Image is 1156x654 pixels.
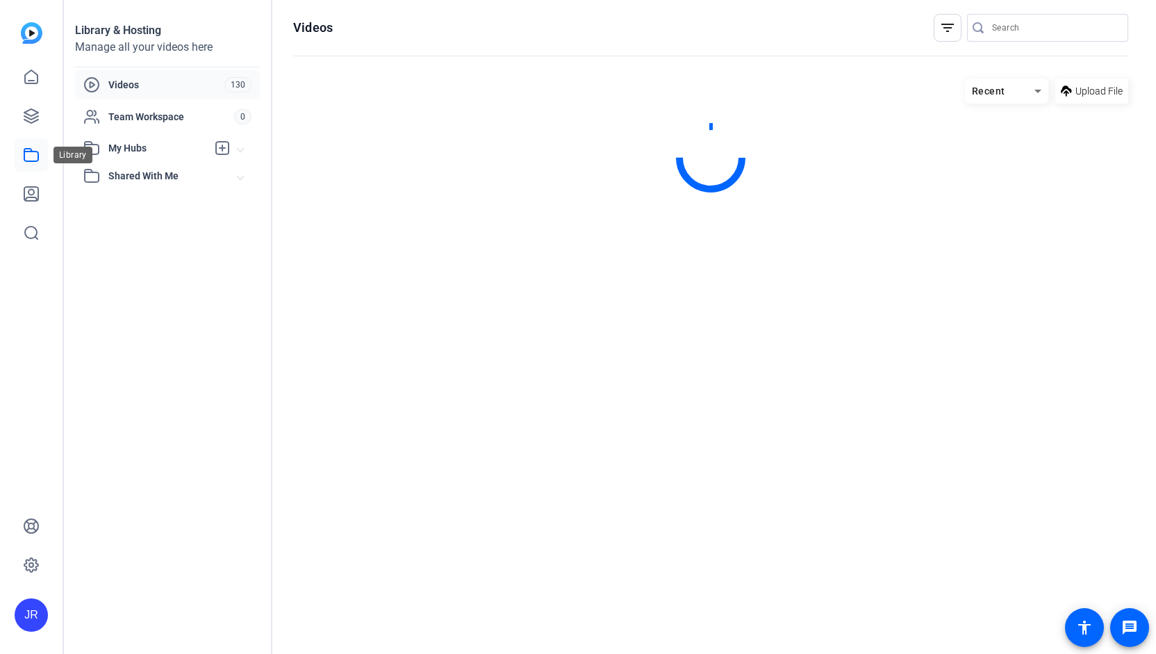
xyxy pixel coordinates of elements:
mat-icon: filter_list [939,19,956,36]
span: Recent [972,85,1005,97]
span: Videos [108,78,224,92]
div: Library [53,147,92,163]
mat-expansion-panel-header: My Hubs [75,134,260,162]
div: Manage all your videos here [75,39,260,56]
span: Upload File [1075,84,1123,99]
input: Search [992,19,1117,36]
mat-icon: accessibility [1076,619,1093,636]
span: 0 [234,109,251,124]
span: Shared With Me [108,169,238,183]
div: Library & Hosting [75,22,260,39]
img: blue-gradient.svg [21,22,42,44]
mat-icon: message [1121,619,1138,636]
span: Team Workspace [108,110,234,124]
mat-expansion-panel-header: Shared With Me [75,162,260,190]
button: Upload File [1055,79,1128,104]
div: JR [15,598,48,632]
span: My Hubs [108,141,207,156]
h1: Videos [293,19,333,36]
span: 130 [224,77,251,92]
